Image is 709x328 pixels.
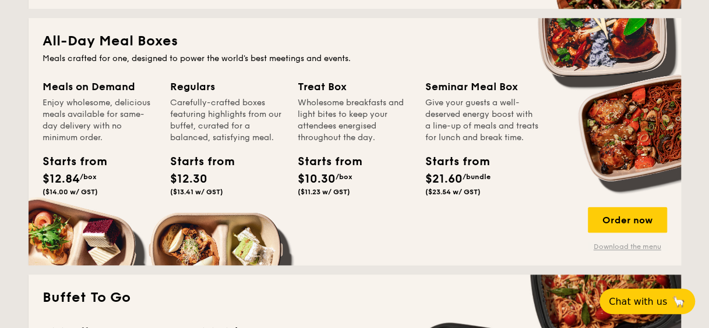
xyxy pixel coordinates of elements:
[170,153,223,170] div: Starts from
[588,242,667,251] a: Download the menu
[298,97,411,144] div: Wholesome breakfasts and light bites to keep your attendees energised throughout the day.
[425,97,539,144] div: Give your guests a well-deserved energy boost with a line-up of meals and treats for lunch and br...
[609,296,667,307] span: Chat with us
[298,172,336,186] span: $10.30
[298,153,350,170] div: Starts from
[425,188,481,196] span: ($23.54 w/ GST)
[298,188,350,196] span: ($11.23 w/ GST)
[425,172,463,186] span: $21.60
[463,173,491,181] span: /bundle
[43,153,95,170] div: Starts from
[672,295,686,308] span: 🦙
[43,188,98,196] span: ($14.00 w/ GST)
[43,172,80,186] span: $12.84
[588,207,667,233] div: Order now
[170,172,207,186] span: $12.30
[43,79,156,95] div: Meals on Demand
[425,79,539,95] div: Seminar Meal Box
[43,97,156,144] div: Enjoy wholesome, delicious meals available for same-day delivery with no minimum order.
[336,173,352,181] span: /box
[170,188,223,196] span: ($13.41 w/ GST)
[425,153,478,170] div: Starts from
[43,32,667,51] h2: All-Day Meal Boxes
[80,173,97,181] span: /box
[170,97,284,144] div: Carefully-crafted boxes featuring highlights from our buffet, curated for a balanced, satisfying ...
[43,288,667,307] h2: Buffet To Go
[599,288,695,314] button: Chat with us🦙
[298,79,411,95] div: Treat Box
[170,79,284,95] div: Regulars
[43,53,667,65] div: Meals crafted for one, designed to power the world's best meetings and events.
